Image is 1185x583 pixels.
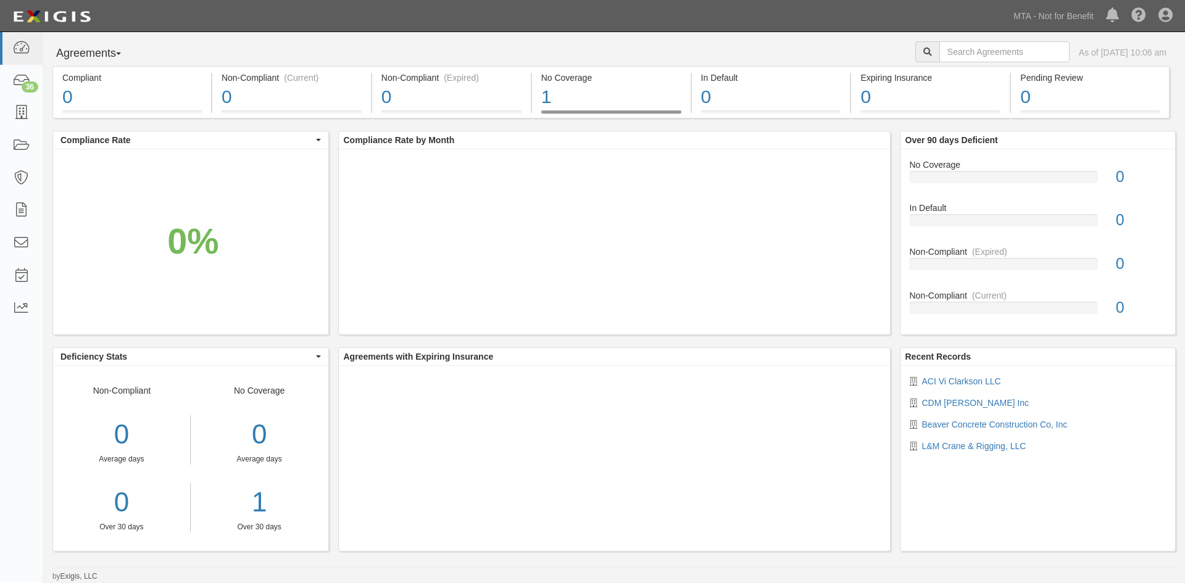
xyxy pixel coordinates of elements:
div: 0% [167,216,218,267]
a: Compliant0 [52,110,211,120]
div: 0 [1107,209,1175,231]
div: Over 30 days [53,522,190,532]
div: 0 [62,84,202,110]
div: Non-Compliant (Expired) [381,72,522,84]
div: 0 [1107,166,1175,188]
div: (Expired) [444,72,479,84]
div: 0 [701,84,841,110]
div: 0 [1107,253,1175,275]
button: Compliance Rate [53,131,328,149]
div: 0 [1107,297,1175,319]
div: Non-Compliant [900,289,1176,302]
div: (Current) [972,289,1007,302]
span: Deficiency Stats [60,350,313,363]
b: Recent Records [905,352,971,362]
a: Non-Compliant(Expired)0 [372,110,531,120]
button: Agreements [52,41,145,66]
div: No Coverage [900,159,1176,171]
div: 0 [381,84,522,110]
b: Compliance Rate by Month [344,135,455,145]
div: No Coverage [191,384,328,532]
div: Average days [200,454,319,465]
div: Over 30 days [200,522,319,532]
a: Exigis, LLC [60,572,98,581]
a: L&M Crane & Rigging, LLC [922,441,1026,451]
input: Search Agreements [939,41,1070,62]
div: 0 [200,415,319,454]
a: Non-Compliant(Current)0 [212,110,371,120]
a: Non-Compliant(Current)0 [910,289,1166,324]
div: 36 [22,81,38,93]
div: 0 [222,84,362,110]
div: 0 [860,84,1000,110]
img: Logo [9,6,94,28]
div: (Expired) [972,246,1007,258]
div: Compliant [62,72,202,84]
a: Non-Compliant(Expired)0 [910,246,1166,289]
button: Deficiency Stats [53,348,328,365]
div: As of [DATE] 10:06 am [1079,46,1166,59]
div: (Current) [284,72,318,84]
a: ACI Vi Clarkson LLC [922,376,1001,386]
b: Agreements with Expiring Insurance [344,352,494,362]
div: Average days [53,454,190,465]
div: In Default [900,202,1176,214]
div: No Coverage [541,72,681,84]
a: No Coverage1 [532,110,691,120]
a: Beaver Concrete Construction Co, Inc [922,420,1068,429]
a: 0 [53,483,190,522]
div: Pending Review [1020,72,1160,84]
a: MTA - Not for Benefit [1007,4,1100,28]
div: Non-Compliant (Current) [222,72,362,84]
div: 0 [1020,84,1160,110]
a: Pending Review0 [1011,110,1170,120]
div: Expiring Insurance [860,72,1000,84]
div: 1 [541,84,681,110]
div: Non-Compliant [53,384,191,532]
b: Over 90 days Deficient [905,135,998,145]
a: No Coverage0 [910,159,1166,202]
a: Expiring Insurance0 [851,110,1010,120]
a: CDM [PERSON_NAME] Inc [922,398,1029,408]
a: 1 [200,483,319,522]
div: Non-Compliant [900,246,1176,258]
div: In Default [701,72,841,84]
a: In Default0 [692,110,850,120]
a: In Default0 [910,202,1166,246]
div: 0 [53,415,190,454]
i: Help Center - Complianz [1131,9,1146,23]
small: by [52,571,98,582]
span: Compliance Rate [60,134,313,146]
